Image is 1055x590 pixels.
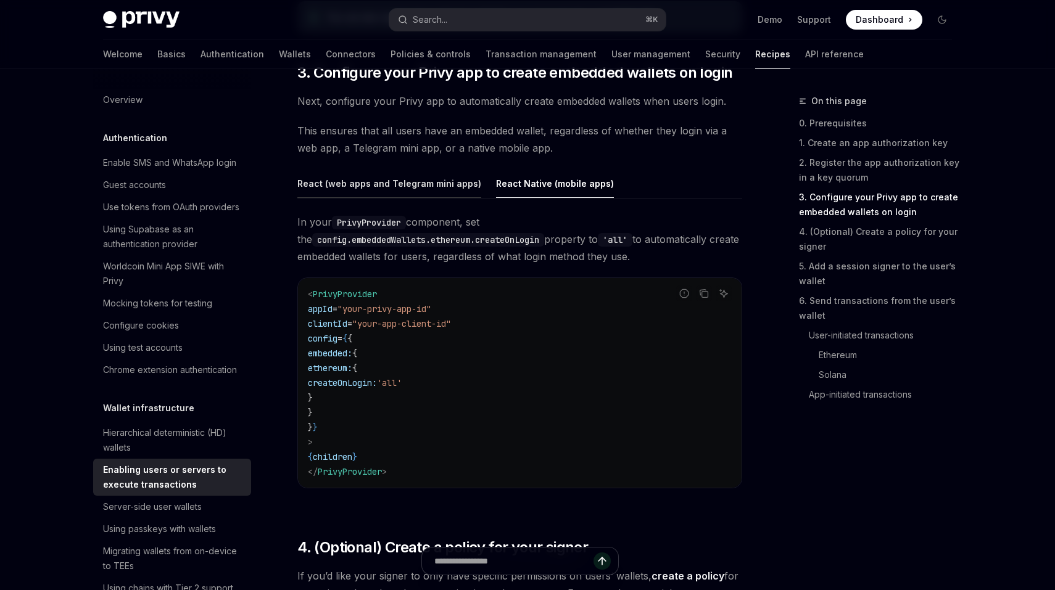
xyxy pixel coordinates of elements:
[103,363,237,377] div: Chrome extension authentication
[611,39,690,69] a: User management
[103,178,166,192] div: Guest accounts
[103,131,167,145] h5: Authentication
[93,89,251,111] a: Overview
[799,153,962,187] a: 2. Register the app authorization key in a key quorum
[337,333,342,344] span: =
[308,348,352,359] span: embedded:
[103,522,216,536] div: Using passkeys with wallets
[103,155,236,170] div: Enable SMS and WhatsApp login
[352,348,357,359] span: {
[297,92,742,110] span: Next, configure your Privy app to automatically create embedded wallets when users login.
[93,218,251,255] a: Using Supabase as an authentication provider
[332,216,406,229] code: PrivyProvider
[434,547,594,575] input: Ask a question...
[103,425,244,455] div: Hierarchical deterministic (HD) wallets
[308,407,313,418] span: }
[313,289,377,300] span: PrivyProvider
[799,222,962,256] a: 4. (Optional) Create a policy for your signer
[103,340,183,355] div: Using test accounts
[352,318,451,329] span: "your-app-client-id"
[308,422,313,433] span: }
[318,466,382,477] span: PrivyProvider
[308,289,313,300] span: <
[313,422,318,433] span: }
[157,39,186,69] a: Basics
[308,436,313,448] span: >
[93,540,251,577] a: Migrating wallets from on-device to TEEs
[856,14,903,26] span: Dashboard
[103,92,143,107] div: Overview
[93,518,251,540] a: Using passkeys with wallets
[308,451,313,462] span: {
[93,152,251,174] a: Enable SMS and WhatsApp login
[93,496,251,518] a: Server-side user wallets
[93,422,251,459] a: Hierarchical deterministic (HD) wallets
[799,256,962,291] a: 5. Add a session signer to the user’s wallet
[799,291,962,326] a: 6. Send transactions from the user’s wallet
[696,285,712,301] button: Copy the contents from the code block
[103,544,244,573] div: Migrating wallets from on-device to TEEs
[389,9,666,31] button: Open search
[758,14,782,26] a: Demo
[93,459,251,496] a: Enabling users or servers to execute transactions
[797,14,831,26] a: Support
[297,122,742,157] span: This ensures that all users have an embedded wallet, regardless of whether they login via a web a...
[308,303,333,314] span: appId
[799,113,962,133] a: 0. Prerequisites
[297,213,742,265] span: In your component, set the property to to automatically create embedded wallets for users, regard...
[201,39,264,69] a: Authentication
[705,39,740,69] a: Security
[308,392,313,403] span: }
[103,499,202,514] div: Server-side user wallets
[805,39,864,69] a: API reference
[308,363,352,374] span: ethereum:
[799,133,962,153] a: 1. Create an app authorization key
[846,10,922,30] a: Dashboard
[103,401,194,416] h5: Wallet infrastructure
[333,303,337,314] span: =
[103,39,143,69] a: Welcome
[799,187,962,222] a: 3. Configure your Privy app to create embedded wallets on login
[313,451,352,462] span: children
[811,94,867,109] span: On this page
[103,11,180,28] img: dark logo
[676,285,692,301] button: Report incorrect code
[103,259,244,289] div: Worldcoin Mini App SIWE with Privy
[103,200,239,215] div: Use tokens from OAuth providers
[103,296,212,311] div: Mocking tokens for testing
[932,10,952,30] button: Toggle dark mode
[382,466,387,477] span: >
[103,222,244,252] div: Using Supabase as an authentication provider
[716,285,732,301] button: Ask AI
[352,363,357,374] span: {
[391,39,471,69] a: Policies & controls
[93,196,251,218] a: Use tokens from OAuth providers
[413,12,447,27] div: Search...
[93,314,251,337] a: Configure cookies
[799,365,962,385] a: Solana
[326,39,376,69] a: Connectors
[93,292,251,314] a: Mocking tokens for testing
[308,318,347,329] span: clientId
[347,333,352,344] span: {
[308,333,337,344] span: config
[496,169,614,198] div: React Native (mobile apps)
[312,233,544,247] code: config.embeddedWallets.ethereum.createOnLogin
[297,169,481,198] div: React (web apps and Telegram mini apps)
[308,466,318,477] span: </
[799,385,962,404] a: App-initiated transactions
[799,326,962,345] a: User-initiated transactions
[103,318,179,333] div: Configure cookies
[279,39,311,69] a: Wallets
[377,377,402,388] span: 'all'
[645,15,658,25] span: ⌘ K
[337,303,431,314] span: "your-privy-app-id"
[755,39,790,69] a: Recipes
[342,333,347,344] span: {
[594,552,611,570] button: Send message
[799,345,962,365] a: Ethereum
[598,233,632,247] code: 'all'
[93,174,251,196] a: Guest accounts
[486,39,597,69] a: Transaction management
[297,63,732,83] span: 3. Configure your Privy app to create embedded wallets on login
